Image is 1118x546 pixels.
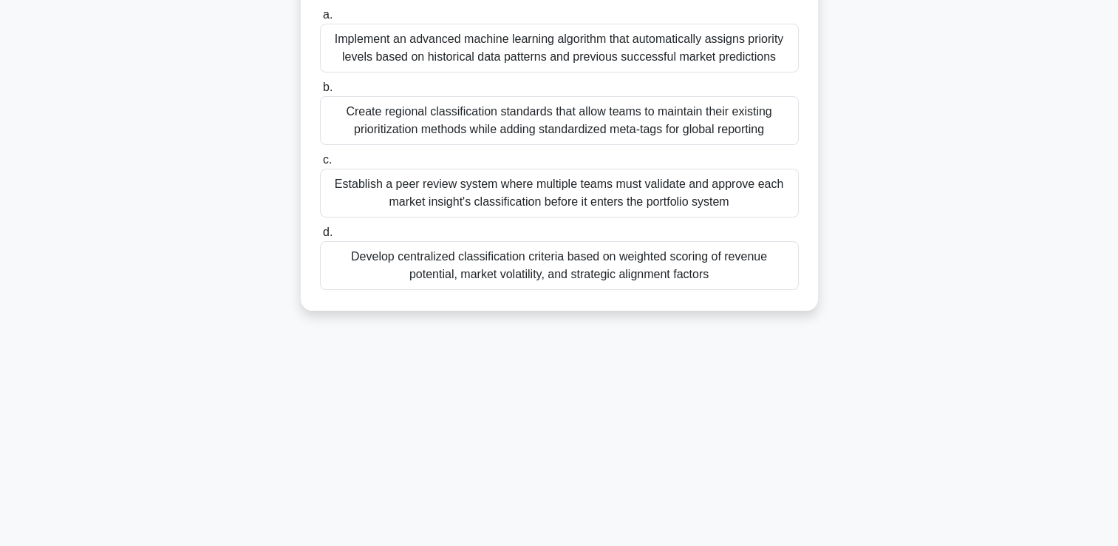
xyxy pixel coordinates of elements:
[323,226,333,238] span: d.
[320,169,799,218] div: Establish a peer review system where multiple teams must validate and approve each market insight...
[320,96,799,145] div: Create regional classification standards that allow teams to maintain their existing prioritizati...
[320,24,799,73] div: Implement an advanced machine learning algorithm that automatically assigns priority levels based...
[320,241,799,290] div: Develop centralized classification criteria based on weighted scoring of revenue potential, marke...
[323,8,333,21] span: a.
[323,153,332,166] span: c.
[323,81,333,93] span: b.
